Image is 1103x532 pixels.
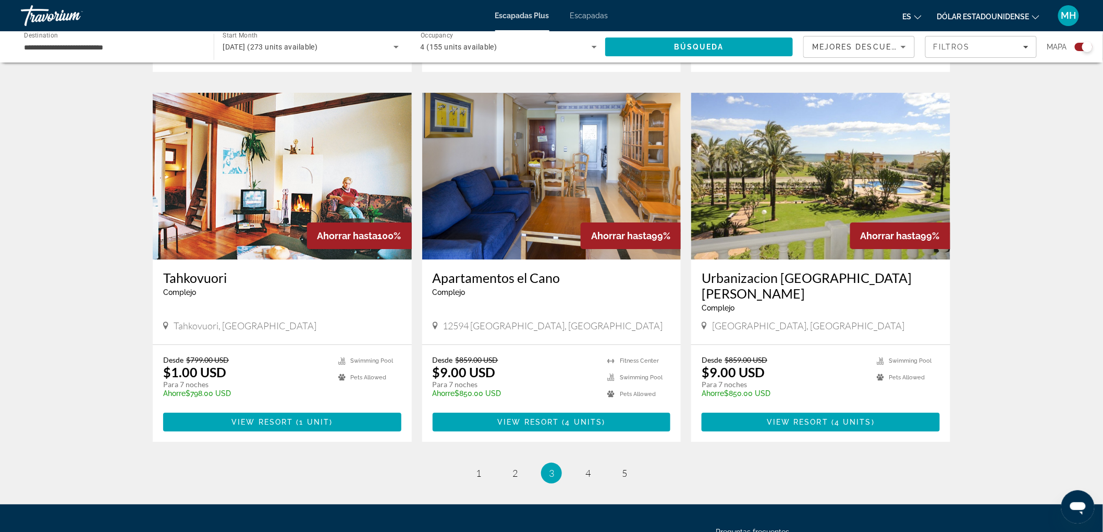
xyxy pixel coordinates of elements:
p: $1.00 USD [163,364,226,380]
p: $9.00 USD [433,364,496,380]
a: Escapadas Plus [495,11,549,20]
span: 2 [512,467,518,479]
span: ( ) [293,418,333,426]
p: $850.00 USD [433,389,597,398]
span: Ahorre [433,389,455,398]
a: Travorium [21,2,125,29]
span: [GEOGRAPHIC_DATA], [GEOGRAPHIC_DATA] [712,320,904,331]
span: Fitness Center [620,357,659,364]
a: Urbanizacion [GEOGRAPHIC_DATA][PERSON_NAME] [702,270,940,301]
span: [DATE] (273 units available) [223,43,317,51]
span: 1 unit [300,418,330,426]
span: Filtros [934,43,970,51]
mat-select: Sort by [812,41,906,53]
button: Cambiar moneda [937,9,1039,24]
span: Ahorrar hasta [317,230,378,241]
button: Filters [925,36,1037,58]
font: Dólar estadounidense [937,13,1030,21]
p: Para 7 noches [433,380,597,389]
span: 4 [585,467,591,479]
a: Escapadas [570,11,608,20]
p: $9.00 USD [702,364,765,380]
span: 3 [549,467,554,479]
span: Ahorre [163,389,186,398]
span: $859.00 USD [725,355,767,364]
span: Pets Allowed [889,374,925,381]
span: 4 units [835,418,872,426]
div: 99% [581,222,681,249]
span: 1 [476,467,481,479]
span: Mejores descuentos [812,43,916,51]
span: View Resort [767,418,828,426]
span: Occupancy [421,32,454,40]
nav: Pagination [153,463,950,484]
iframe: Botón para iniciar la ventana de mensajería [1061,490,1095,524]
img: Tahkovuori [153,93,412,259]
span: ( ) [559,418,606,426]
span: Complejo [163,288,196,296]
img: Apartamentos el Cano [422,93,681,259]
span: Swimming Pool [351,357,394,364]
button: View Resort(4 units) [433,413,671,431]
button: Search [605,38,793,56]
p: $850.00 USD [702,389,866,398]
input: Select destination [24,41,200,54]
button: Cambiar idioma [903,9,922,24]
span: Swimming Pool [620,374,663,381]
span: Ahorre [702,389,724,398]
span: 5 [622,467,627,479]
span: Swimming Pool [889,357,932,364]
button: View Resort(4 units) [702,413,940,431]
span: $799.00 USD [186,355,229,364]
span: Start Month [223,32,258,40]
span: 12594 [GEOGRAPHIC_DATA], [GEOGRAPHIC_DATA] [443,320,663,331]
span: Tahkovuori, [GEOGRAPHIC_DATA] [174,320,316,331]
p: Para 7 noches [702,380,866,389]
span: Pets Allowed [351,374,387,381]
span: Complejo [702,304,734,312]
span: Desde [433,355,453,364]
span: Destination [24,32,58,39]
div: 100% [307,222,412,249]
span: View Resort [497,418,559,426]
font: MH [1061,10,1076,21]
span: Desde [163,355,183,364]
span: ( ) [828,418,875,426]
span: Pets Allowed [620,391,656,398]
p: Para 7 noches [163,380,328,389]
a: Tahkovuori [163,270,401,286]
span: Desde [702,355,722,364]
span: Mapa [1047,40,1067,54]
span: Ahorrar hasta [861,230,921,241]
font: es [903,13,912,21]
div: 99% [850,222,950,249]
button: View Resort(1 unit) [163,413,401,431]
span: Ahorrar hasta [591,230,652,241]
a: Apartamentos el Cano [433,270,671,286]
img: Urbanizacion San Fernando [691,93,950,259]
span: Complejo [433,288,465,296]
span: View Resort [231,418,293,426]
button: Menú de usuario [1055,5,1082,27]
span: 4 (155 units available) [421,43,497,51]
span: $859.00 USD [456,355,498,364]
p: $798.00 USD [163,389,328,398]
span: 4 units [566,418,603,426]
span: Búsqueda [674,43,724,51]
